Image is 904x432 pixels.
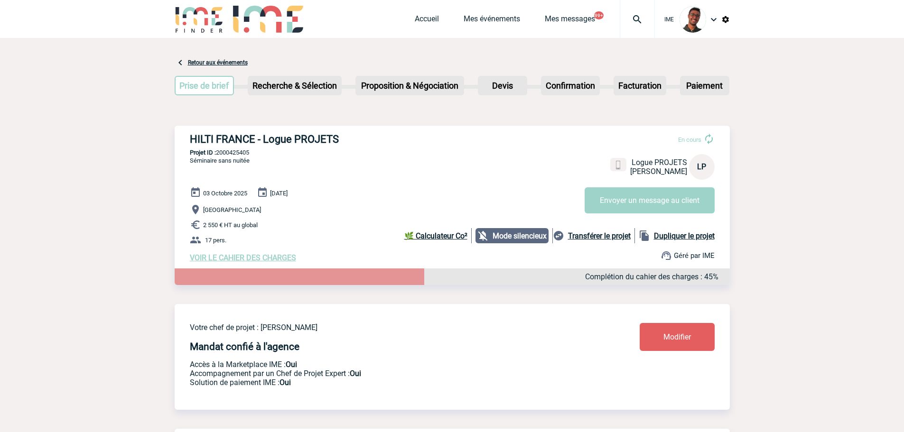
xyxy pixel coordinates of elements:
p: Prestation payante [190,369,584,378]
span: Séminaire sans nuitée [190,157,250,164]
span: 2 550 € HT au global [203,221,258,229]
p: Paiement [681,77,728,94]
span: Géré par IME [674,251,715,260]
button: 99+ [594,11,604,19]
a: Mes événements [464,14,520,28]
img: IME-Finder [175,6,224,33]
a: 🌿 Calculateur Co² [404,228,472,243]
b: Mode silencieux [493,231,547,240]
p: Confirmation [542,77,599,94]
p: Devis [479,77,526,94]
span: IME [664,16,674,23]
span: [DATE] [270,190,288,197]
b: 🌿 Calculateur Co² [404,231,467,240]
p: Prise de brief [176,77,233,94]
button: Envoyer un message au client [585,187,715,213]
a: Accueil [415,14,439,28]
p: Conformité aux process achat client, Prise en charge de la facturation, Mutualisation de plusieur... [190,378,584,387]
span: Modifier [663,332,691,341]
span: 17 pers. [205,237,226,244]
b: Dupliquer le projet [654,231,715,240]
a: Mes messages [545,14,595,28]
a: Retour aux événements [188,59,248,66]
p: Votre chef de projet : [PERSON_NAME] [190,323,584,332]
b: Oui [350,369,361,378]
span: LP [697,162,706,171]
p: 2000425405 [175,149,730,156]
span: Logue PROJETS [632,158,687,167]
h3: HILTI FRANCE - Logue PROJETS [190,133,475,145]
h4: Mandat confié à l'agence [190,341,299,352]
p: Facturation [615,77,665,94]
p: Proposition & Négociation [356,77,463,94]
img: support.png [661,250,672,261]
p: Accès à la Marketplace IME : [190,360,584,369]
span: En cours [678,136,701,143]
img: portable.png [614,161,623,169]
span: [GEOGRAPHIC_DATA] [203,206,261,213]
div: Notifications désactivées [475,228,553,243]
b: Transférer le projet [568,231,631,240]
b: Oui [280,378,291,387]
span: [PERSON_NAME] [630,167,687,176]
span: 03 Octobre 2025 [203,190,247,197]
img: 124970-0.jpg [680,6,706,33]
a: VOIR LE CAHIER DES CHARGES [190,253,296,262]
b: Projet ID : [190,149,216,156]
img: file_copy-black-24dp.png [639,230,650,241]
p: Recherche & Sélection [249,77,341,94]
b: Oui [286,360,297,369]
